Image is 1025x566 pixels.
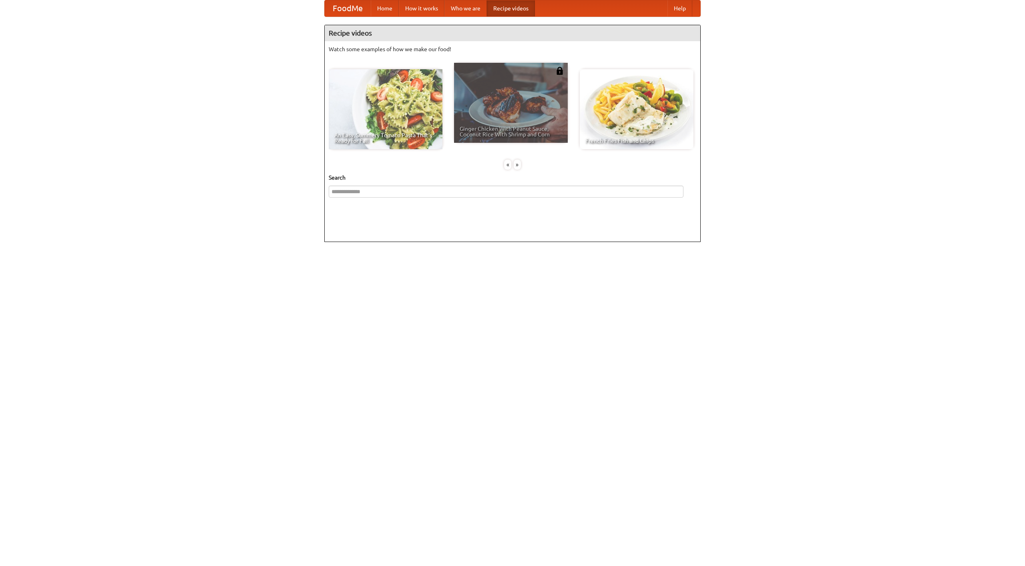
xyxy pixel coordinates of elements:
[487,0,535,16] a: Recipe videos
[399,0,444,16] a: How it works
[585,138,688,144] span: French Fries Fish and Chips
[325,25,700,41] h4: Recipe videos
[514,160,521,170] div: »
[325,0,371,16] a: FoodMe
[329,174,696,182] h5: Search
[580,69,693,149] a: French Fries Fish and Chips
[329,69,442,149] a: An Easy, Summery Tomato Pasta That's Ready for Fall
[504,160,511,170] div: «
[667,0,692,16] a: Help
[444,0,487,16] a: Who we are
[334,132,437,144] span: An Easy, Summery Tomato Pasta That's Ready for Fall
[371,0,399,16] a: Home
[556,67,564,75] img: 483408.png
[329,45,696,53] p: Watch some examples of how we make our food!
